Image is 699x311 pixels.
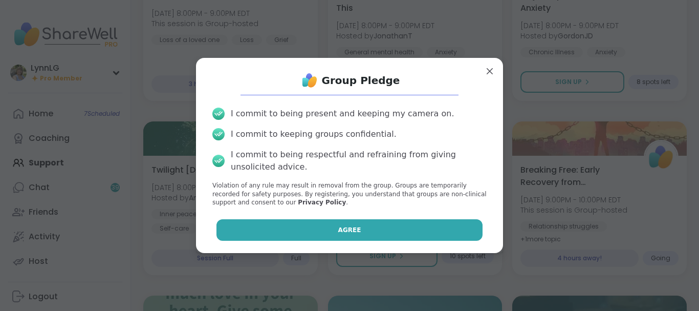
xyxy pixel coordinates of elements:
div: I commit to keeping groups confidential. [231,128,397,140]
h1: Group Pledge [322,73,400,88]
div: I commit to being present and keeping my camera on. [231,108,454,120]
div: I commit to being respectful and refraining from giving unsolicited advice. [231,149,487,173]
p: Violation of any rule may result in removal from the group. Groups are temporarily recorded for s... [212,181,487,207]
span: Agree [338,225,361,235]
button: Agree [216,219,483,241]
a: Privacy Policy [298,199,346,206]
img: ShareWell Logo [299,70,320,91]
